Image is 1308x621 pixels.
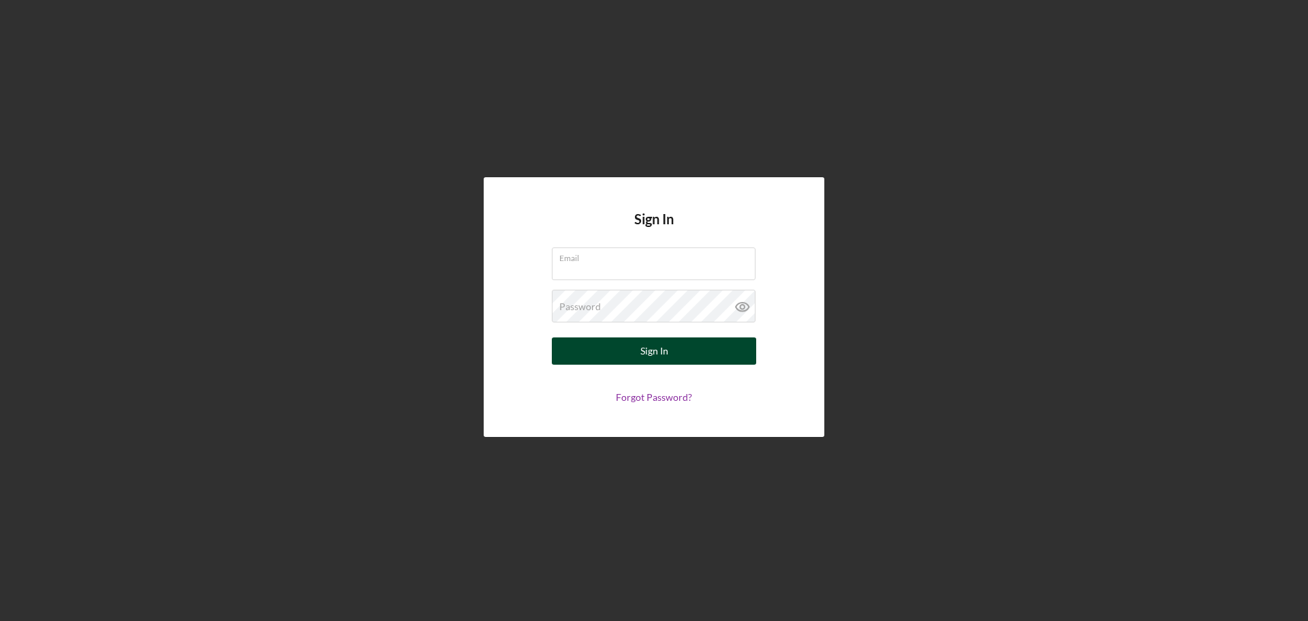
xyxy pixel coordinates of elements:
[552,337,756,365] button: Sign In
[559,301,601,312] label: Password
[640,337,668,365] div: Sign In
[559,248,756,263] label: Email
[634,211,674,247] h4: Sign In
[616,391,692,403] a: Forgot Password?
